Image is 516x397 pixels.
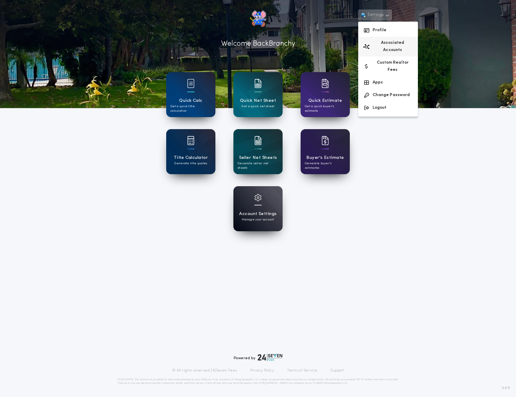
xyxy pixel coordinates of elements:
[187,136,194,145] img: card icon
[254,79,262,88] img: card icon
[174,161,207,166] p: Generate title quotes
[360,12,366,18] img: user avatar
[179,97,202,104] h1: Quick Calc
[170,104,211,113] p: Get a quick title calculation
[187,79,194,88] img: card icon
[301,72,350,117] a: card iconQuick EstimateGet a quick buyer's estimate
[358,89,418,102] button: Change Password
[301,129,350,174] a: card iconBuyer's EstimateGenerate buyer's estimates
[241,104,274,109] p: Get a quick net sheet
[234,354,282,361] div: Powered by
[308,97,342,104] h1: Quick Estimate
[502,385,510,391] span: 3.8.0
[233,186,283,231] a: card iconAccount SettingsManage your account
[358,22,418,117] div: Settings
[358,10,392,20] button: Settings
[254,194,262,201] img: card icon
[358,24,418,37] button: Profile
[358,102,418,114] button: Logout
[239,154,277,161] h1: Seller Net Sheets
[306,154,344,161] h1: Buyer's Estimate
[233,129,283,174] a: card iconSeller Net SheetsGenerate seller net sheets
[254,136,262,145] img: card icon
[233,72,283,117] a: card iconQuick Net SheetGet a quick net sheet
[239,211,277,217] h1: Account Settings
[305,104,346,113] p: Get a quick buyer's estimate
[258,354,282,361] img: logo
[287,368,317,373] a: Terms of Service
[322,79,329,88] img: card icon
[358,56,418,76] button: Custom Realtor Fees
[259,382,288,384] a: [URL][DOMAIN_NAME]
[322,136,329,145] img: card icon
[250,368,274,373] a: Privacy Policy
[242,217,274,222] p: Manage your account
[249,10,267,28] img: account-logo
[240,97,276,104] h1: Quick Net Sheet
[305,161,346,170] p: Generate buyer's estimates
[238,161,278,170] p: Generate seller net sheets
[172,368,237,373] p: © All rights reserved. 24|Seven Fees
[358,76,418,89] button: Apps
[330,368,344,373] a: Support
[358,37,418,56] button: Associated Accounts
[166,72,215,117] a: card iconQuick CalcGet a quick title calculation
[221,38,295,49] p: Welcome Back Branchy
[166,129,215,174] a: card iconTitle CalculatorGenerate title quotes
[118,378,398,385] p: DISCLAIMER: This estimate is provided for informational purposes only. 24|Seven Fees, a product o...
[174,154,208,161] h1: Title Calculator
